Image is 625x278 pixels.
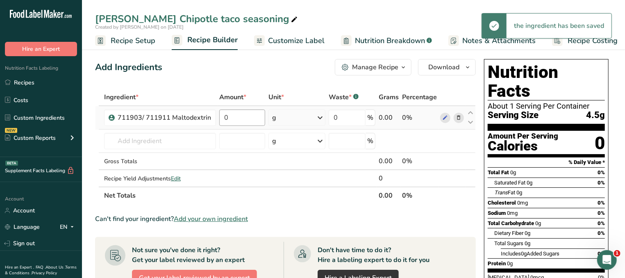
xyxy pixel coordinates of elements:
[428,62,459,72] span: Download
[510,169,516,175] span: 0g
[598,220,605,226] span: 0%
[598,180,605,186] span: 0%
[32,270,57,276] a: Privacy Policy
[219,92,246,102] span: Amount
[488,132,558,140] div: Amount Per Serving
[494,230,523,236] span: Dietary Fiber
[95,61,162,74] div: Add Ingredients
[488,140,558,152] div: Calories
[501,251,559,257] span: Includes Added Sugars
[335,59,411,75] button: Manage Recipe
[95,214,476,224] div: Can't find your ingredient?
[104,133,216,149] input: Add Ingredient
[488,110,539,121] span: Serving Size
[527,180,532,186] span: 0g
[5,220,40,234] a: Language
[525,240,530,246] span: 0g
[5,264,34,270] a: Hire an Expert .
[272,136,276,146] div: g
[5,128,17,133] div: NEW
[488,157,605,167] section: % Daily Value *
[418,59,476,75] button: Download
[379,173,399,183] div: 0
[379,156,399,166] div: 0.00
[5,264,77,276] a: Terms & Conditions .
[448,32,536,50] a: Notes & Attachments
[95,32,155,50] a: Recipe Setup
[5,161,18,166] div: BETA
[118,113,211,123] div: 711903/ 711911 Maltodextrin
[172,31,238,50] a: Recipe Builder
[132,245,245,265] div: Not sure you've done it right? Get your label reviewed by an expert
[104,174,216,183] div: Recipe Yield Adjustments
[488,260,506,267] span: Protein
[568,35,618,46] span: Recipe Costing
[104,92,139,102] span: Ingredient
[488,220,534,226] span: Total Carbohydrate
[525,230,530,236] span: 0g
[494,189,515,196] span: Fat
[402,113,437,123] div: 0%
[174,214,248,224] span: Add your own ingredient
[598,230,605,236] span: 0%
[488,63,605,100] h1: Nutrition Facts
[488,210,506,216] span: Sodium
[507,260,513,267] span: 0g
[377,187,400,204] th: 0.00
[379,113,399,123] div: 0.00
[352,62,398,72] div: Manage Recipe
[598,210,605,216] span: 0%
[402,92,437,102] span: Percentage
[268,35,325,46] span: Customize Label
[95,11,299,26] div: [PERSON_NAME] Chipotle taco seasoning
[36,264,45,270] a: FAQ .
[516,189,522,196] span: 0g
[552,32,618,50] a: Recipe Costing
[5,42,77,56] button: Hire an Expert
[268,92,284,102] span: Unit
[341,32,432,50] a: Nutrition Breakdown
[488,200,516,206] span: Cholesterol
[102,187,377,204] th: Net Totals
[507,14,611,38] div: the ingredient has been saved
[494,240,523,246] span: Total Sugars
[254,32,325,50] a: Customize Label
[402,156,437,166] div: 0%
[494,180,525,186] span: Saturated Fat
[5,134,56,142] div: Custom Reports
[329,92,359,102] div: Waste
[517,200,528,206] span: 0mg
[598,200,605,206] span: 0%
[535,220,541,226] span: 0g
[400,187,439,204] th: 0%
[171,175,181,182] span: Edit
[586,110,605,121] span: 4.5g
[355,35,425,46] span: Nutrition Breakdown
[95,24,184,30] span: Created by [PERSON_NAME] on [DATE]
[187,34,238,46] span: Recipe Builder
[488,102,605,110] div: About 1 Serving Per Container
[614,250,620,257] span: 1
[379,92,399,102] span: Grams
[318,245,430,265] div: Don't have time to do it? Hire a labeling expert to do it for you
[507,210,518,216] span: 0mg
[598,169,605,175] span: 0%
[597,250,617,270] iframe: Intercom live chat
[462,35,536,46] span: Notes & Attachments
[60,222,77,232] div: EN
[104,157,216,166] div: Gross Totals
[45,264,65,270] a: About Us .
[488,169,509,175] span: Total Fat
[595,132,605,154] div: 0
[111,35,155,46] span: Recipe Setup
[272,113,276,123] div: g
[494,189,508,196] i: Trans
[521,251,527,257] span: 0g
